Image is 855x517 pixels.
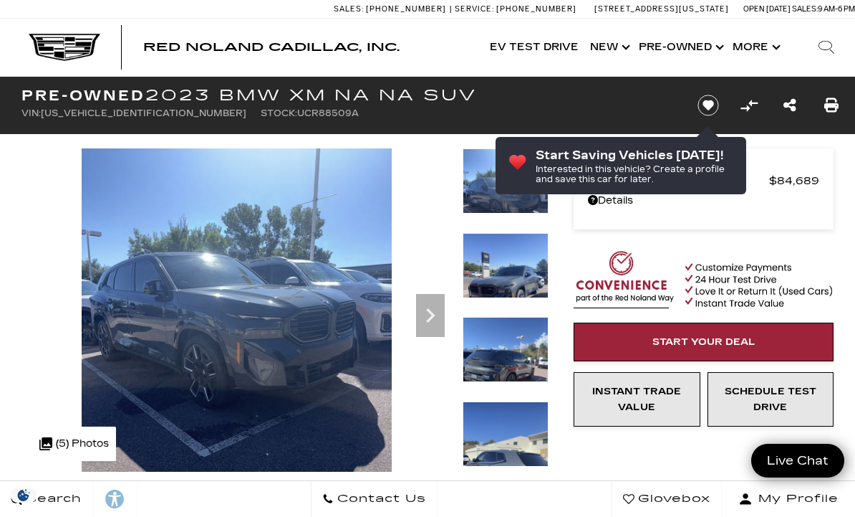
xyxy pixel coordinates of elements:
[588,191,819,211] a: Details
[32,427,116,461] div: (5) Photos
[334,5,450,13] a: Sales: [PHONE_NUMBER]
[21,87,145,104] strong: Pre-Owned
[592,386,681,413] span: Instant Trade Value
[334,489,426,509] span: Contact Us
[496,4,576,14] span: [PHONE_NUMBER]
[416,294,445,337] div: Next
[727,19,783,76] button: More
[574,372,700,427] a: Instant Trade Value
[463,402,549,516] img: Used 2023 BMW NA image 4
[818,4,855,14] span: 9 AM-6 PM
[143,42,400,53] a: Red Noland Cadillac, Inc.
[760,452,836,469] span: Live Chat
[743,4,791,14] span: Open [DATE]
[725,386,816,413] span: Schedule Test Drive
[692,94,724,117] button: Save vehicle
[792,4,818,14] span: Sales:
[753,489,839,509] span: My Profile
[261,108,297,118] span: Stock:
[783,95,796,115] a: Share this Pre-Owned 2023 BMW XM NA NA SUV
[652,336,755,348] span: Start Your Deal
[7,488,40,503] img: Opt-Out Icon
[21,108,41,118] span: VIN:
[584,19,633,76] a: New
[21,87,673,103] h1: 2023 BMW XM NA NA SUV
[751,444,844,478] a: Live Chat
[574,323,834,361] a: Start Your Deal
[455,4,494,14] span: Service:
[612,481,722,517] a: Glovebox
[334,4,364,14] span: Sales:
[634,489,710,509] span: Glovebox
[633,19,727,76] a: Pre-Owned
[463,317,549,432] img: Used 2023 BMW NA image 3
[450,5,580,13] a: Service: [PHONE_NUMBER]
[366,4,446,14] span: [PHONE_NUMBER]
[769,171,819,191] span: $84,689
[297,108,359,118] span: UCR88509A
[588,171,769,191] span: Red [PERSON_NAME]
[722,481,855,517] button: Open user profile menu
[41,108,246,118] span: [US_VEHICLE_IDENTIFICATION_NUMBER]
[738,95,760,116] button: Compare Vehicle
[588,171,819,191] a: Red [PERSON_NAME] $84,689
[463,233,549,348] img: Used 2023 BMW NA image 2
[707,372,834,427] a: Schedule Test Drive
[484,19,584,76] a: EV Test Drive
[143,40,400,54] span: Red Noland Cadillac, Inc.
[311,481,438,517] a: Contact Us
[22,489,82,509] span: Search
[29,34,100,61] img: Cadillac Dark Logo with Cadillac White Text
[463,148,549,263] img: Used 2023 BMW NA image 1
[594,4,729,14] a: [STREET_ADDRESS][US_STATE]
[824,95,839,115] a: Print this Pre-Owned 2023 BMW XM NA NA SUV
[7,488,40,503] section: Click to Open Cookie Consent Modal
